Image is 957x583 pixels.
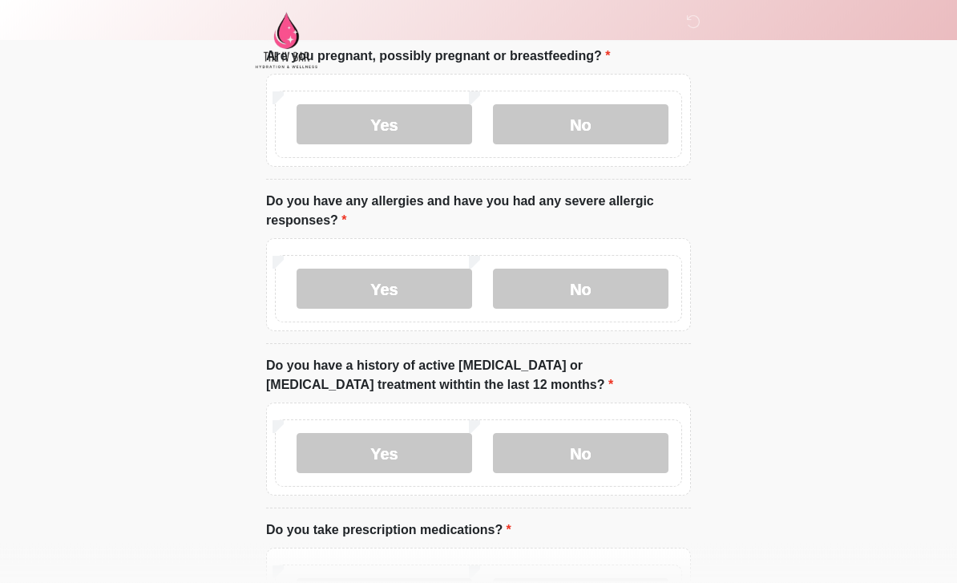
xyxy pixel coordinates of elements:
[297,434,472,474] label: Yes
[266,192,691,231] label: Do you have any allergies and have you had any severe allergic responses?
[493,434,668,474] label: No
[493,269,668,310] label: No
[266,521,511,540] label: Do you take prescription medications?
[266,357,691,395] label: Do you have a history of active [MEDICAL_DATA] or [MEDICAL_DATA] treatment withtin the last 12 mo...
[297,105,472,145] label: Yes
[297,269,472,310] label: Yes
[250,12,322,69] img: The IV Bar, LLC Logo
[493,105,668,145] label: No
